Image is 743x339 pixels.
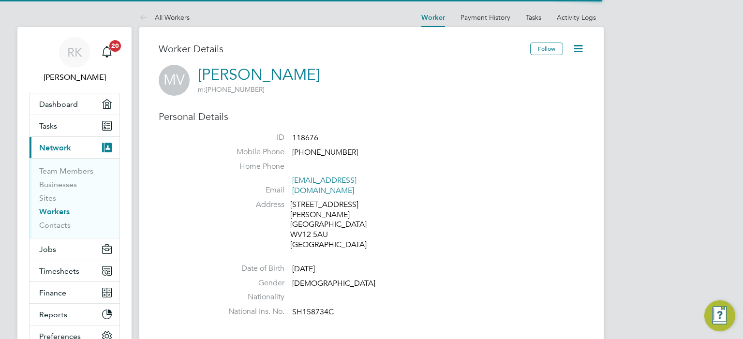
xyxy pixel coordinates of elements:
a: Worker [421,14,445,22]
a: [PERSON_NAME] [198,65,320,84]
span: Jobs [39,245,56,254]
button: Timesheets [30,260,119,281]
span: 118676 [292,133,318,143]
a: Payment History [461,13,510,22]
button: Engage Resource Center [704,300,735,331]
button: Finance [30,282,119,303]
span: Tasks [39,121,57,131]
label: Nationality [217,292,284,302]
a: Contacts [39,221,71,230]
a: Activity Logs [557,13,596,22]
a: All Workers [139,13,190,22]
span: MV [159,65,190,96]
h3: Worker Details [159,43,530,55]
h3: Personal Details [159,110,584,123]
span: [PHONE_NUMBER] [292,147,358,157]
a: Dashboard [30,93,119,115]
label: Gender [217,278,284,288]
label: ID [217,133,284,143]
a: Businesses [39,180,77,189]
span: [DEMOGRAPHIC_DATA] [292,279,375,288]
label: Home Phone [217,162,284,172]
a: [EMAIL_ADDRESS][DOMAIN_NAME] [292,176,357,195]
span: Network [39,143,71,152]
span: Timesheets [39,266,79,276]
div: Network [30,158,119,238]
a: Workers [39,207,70,216]
span: SH158734C [292,307,334,317]
span: [PHONE_NUMBER] [198,85,265,94]
a: Team Members [39,166,93,176]
span: RK [67,46,82,59]
span: Dashboard [39,100,78,109]
a: RK[PERSON_NAME] [29,37,120,83]
div: [STREET_ADDRESS][PERSON_NAME] [GEOGRAPHIC_DATA] WV12 5AU [GEOGRAPHIC_DATA] [290,200,382,250]
button: Follow [530,43,563,55]
label: Email [217,185,284,195]
span: Ricky Knight [29,72,120,83]
button: Jobs [30,238,119,260]
a: Sites [39,193,56,203]
a: Tasks [526,13,541,22]
span: [DATE] [292,264,315,274]
span: Finance [39,288,66,297]
span: m: [198,85,206,94]
label: Mobile Phone [217,147,284,157]
label: Address [217,200,284,210]
label: National Ins. No. [217,307,284,317]
a: 20 [97,37,117,68]
button: Reports [30,304,119,325]
label: Date of Birth [217,264,284,274]
button: Network [30,137,119,158]
a: Tasks [30,115,119,136]
span: 20 [109,40,121,52]
span: Reports [39,310,67,319]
